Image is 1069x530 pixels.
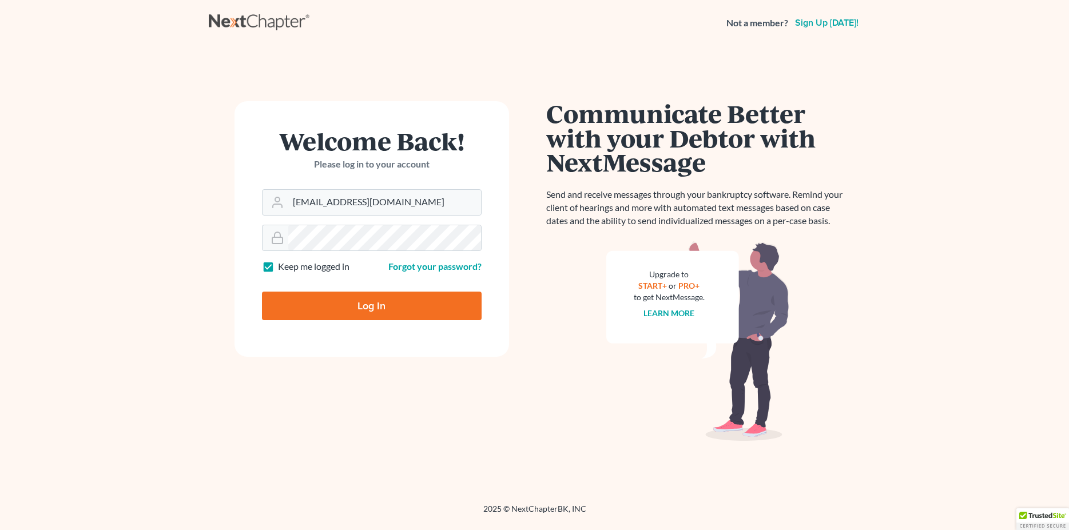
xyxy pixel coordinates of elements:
h1: Welcome Back! [262,129,482,153]
input: Log In [262,292,482,320]
strong: Not a member? [726,17,788,30]
div: to get NextMessage. [634,292,705,303]
p: Send and receive messages through your bankruptcy software. Remind your client of hearings and mo... [546,188,849,228]
span: or [669,281,677,290]
a: Learn more [643,308,694,318]
a: START+ [638,281,667,290]
label: Keep me logged in [278,260,349,273]
a: Sign up [DATE]! [793,18,861,27]
div: 2025 © NextChapterBK, INC [209,503,861,524]
div: TrustedSite Certified [1016,508,1069,530]
h1: Communicate Better with your Debtor with NextMessage [546,101,849,174]
input: Email Address [288,190,481,215]
div: Upgrade to [634,269,705,280]
img: nextmessage_bg-59042aed3d76b12b5cd301f8e5b87938c9018125f34e5fa2b7a6b67550977c72.svg [606,241,789,441]
a: Forgot your password? [388,261,482,272]
a: PRO+ [678,281,700,290]
p: Please log in to your account [262,158,482,171]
